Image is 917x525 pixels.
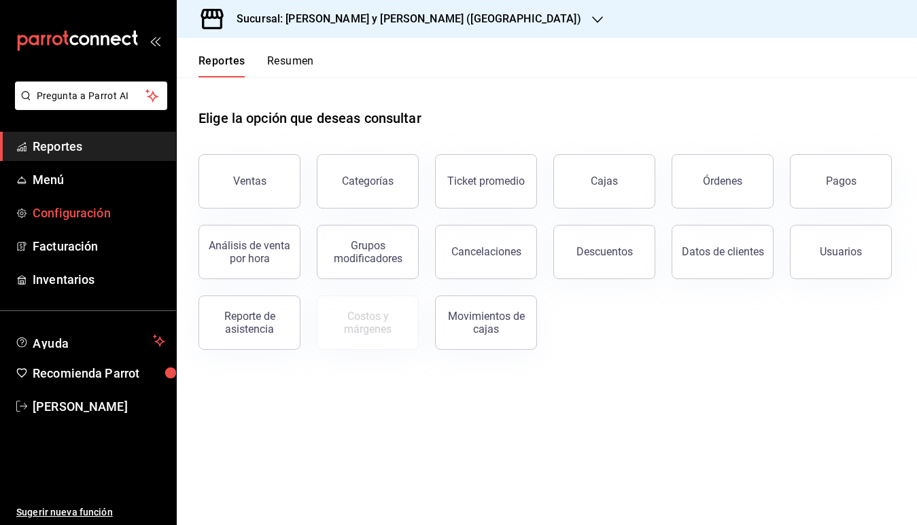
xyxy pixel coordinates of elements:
[820,245,862,258] div: Usuarios
[233,175,266,187] div: Ventas
[198,154,300,209] button: Ventas
[444,310,528,336] div: Movimientos de cajas
[326,310,410,336] div: Costos y márgenes
[447,175,525,187] div: Ticket promedio
[672,225,774,279] button: Datos de clientes
[15,82,167,110] button: Pregunta a Parrot AI
[10,98,167,113] a: Pregunta a Parrot AI
[16,505,165,520] span: Sugerir nueva función
[317,225,419,279] button: Grupos modificadores
[317,154,419,209] button: Categorías
[150,35,160,46] button: open_drawer_menu
[267,54,314,77] button: Resumen
[198,108,421,128] h1: Elige la opción que deseas consultar
[553,154,655,209] a: Cajas
[198,295,300,350] button: Reporte de asistencia
[33,364,165,382] span: Recomienda Parrot
[226,11,581,27] h3: Sucursal: [PERSON_NAME] y [PERSON_NAME] ([GEOGRAPHIC_DATA])
[198,54,245,77] button: Reportes
[435,295,537,350] button: Movimientos de cajas
[826,175,857,187] div: Pagos
[342,175,394,187] div: Categorías
[33,397,165,416] span: [PERSON_NAME]
[198,225,300,279] button: Análisis de venta por hora
[682,245,764,258] div: Datos de clientes
[33,204,165,222] span: Configuración
[790,225,892,279] button: Usuarios
[451,245,521,258] div: Cancelaciones
[37,89,146,103] span: Pregunta a Parrot AI
[33,137,165,156] span: Reportes
[33,270,165,289] span: Inventarios
[207,239,292,265] div: Análisis de venta por hora
[790,154,892,209] button: Pagos
[207,310,292,336] div: Reporte de asistencia
[33,333,148,349] span: Ayuda
[317,295,419,350] button: Contrata inventarios para ver este reporte
[33,170,165,189] span: Menú
[435,154,537,209] button: Ticket promedio
[326,239,410,265] div: Grupos modificadores
[198,54,314,77] div: navigation tabs
[576,245,633,258] div: Descuentos
[672,154,774,209] button: Órdenes
[33,237,165,255] span: Facturación
[591,173,619,189] div: Cajas
[435,225,537,279] button: Cancelaciones
[553,225,655,279] button: Descuentos
[703,175,742,187] div: Órdenes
